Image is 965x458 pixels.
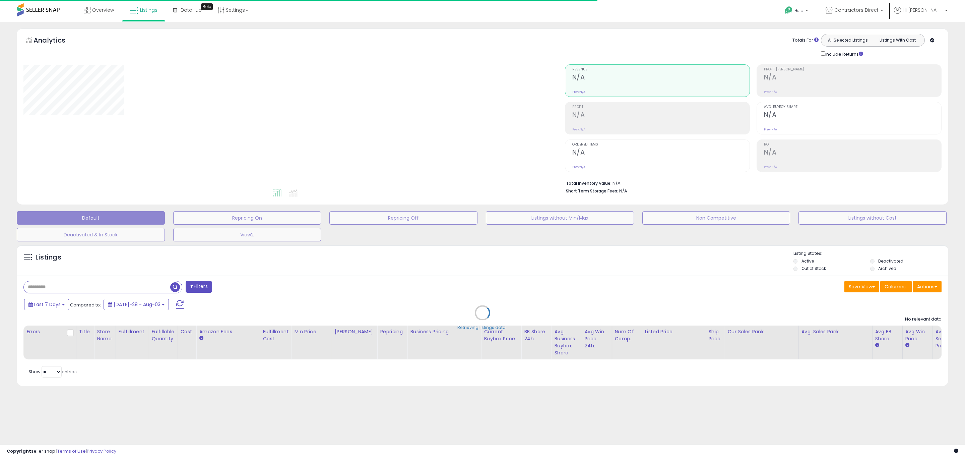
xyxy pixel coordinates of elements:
[572,149,750,158] h2: N/A
[764,165,777,169] small: Prev: N/A
[566,188,618,194] b: Short Term Storage Fees:
[764,111,941,120] h2: N/A
[642,211,790,225] button: Non Competitive
[140,7,157,13] span: Listings
[572,105,750,109] span: Profit
[572,127,585,131] small: Prev: N/A
[17,211,165,225] button: Default
[201,3,213,10] div: Tooltip anchor
[329,211,477,225] button: Repricing Off
[794,8,803,13] span: Help
[572,165,585,169] small: Prev: N/A
[92,7,114,13] span: Overview
[34,36,78,47] h5: Analytics
[572,68,750,71] span: Revenue
[619,188,627,194] span: N/A
[572,111,750,120] h2: N/A
[173,228,321,241] button: View2
[779,1,815,22] a: Help
[572,90,585,94] small: Prev: N/A
[181,7,202,13] span: DataHub
[764,90,777,94] small: Prev: N/A
[903,7,943,13] span: Hi [PERSON_NAME]
[894,7,948,22] a: Hi [PERSON_NAME]
[798,211,947,225] button: Listings without Cost
[17,228,165,241] button: Deactivated & In Stock
[873,36,922,45] button: Listings With Cost
[816,50,871,58] div: Include Returns
[572,73,750,82] h2: N/A
[823,36,873,45] button: All Selected Listings
[457,325,508,331] div: Retrieving listings data..
[764,105,941,109] span: Avg. Buybox Share
[572,143,750,147] span: Ordered Items
[764,149,941,158] h2: N/A
[834,7,879,13] span: Contractors Direct
[173,211,321,225] button: Repricing On
[784,6,793,14] i: Get Help
[764,73,941,82] h2: N/A
[566,180,612,186] b: Total Inventory Value:
[486,211,634,225] button: Listings without Min/Max
[566,179,937,187] li: N/A
[764,127,777,131] small: Prev: N/A
[764,143,941,147] span: ROI
[792,37,819,44] div: Totals For
[764,68,941,71] span: Profit [PERSON_NAME]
